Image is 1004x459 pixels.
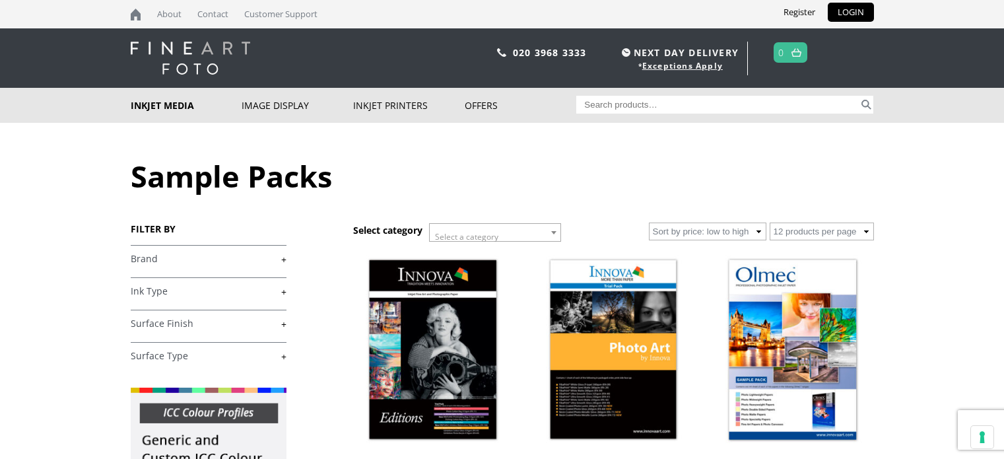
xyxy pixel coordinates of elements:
a: Inkjet Media [131,88,242,123]
img: logo-white.svg [131,42,250,75]
a: Register [774,3,825,22]
h4: Surface Finish [131,310,286,336]
img: Innova Editions Inkjet Fine Art Paper Sample Pack (6 Sheets) [353,251,513,451]
a: + [131,318,286,330]
img: basket.svg [791,48,801,57]
span: Select a category [435,231,498,242]
h4: Brand [131,245,286,271]
a: Image Display [242,88,353,123]
img: Olmec Inkjet Photo Paper Sample Pack (14 sheets) [713,251,873,451]
a: Inkjet Printers [353,88,465,123]
img: Innova Photo Art Inkjet Photo Paper Sample Pack (8 sheets) [533,251,693,451]
a: LOGIN [828,3,874,22]
h4: Ink Type [131,277,286,304]
h3: Select category [353,224,422,236]
h1: Sample Packs [131,156,874,196]
a: 0 [778,43,784,62]
a: 020 3968 3333 [513,46,587,59]
button: Search [859,96,874,114]
a: + [131,350,286,363]
span: NEXT DAY DELIVERY [619,45,739,60]
h4: Surface Type [131,342,286,369]
img: phone.svg [497,48,506,57]
input: Search products… [576,96,859,114]
a: + [131,253,286,265]
h3: FILTER BY [131,223,286,235]
img: time.svg [622,48,630,57]
a: Offers [465,88,576,123]
button: Your consent preferences for tracking technologies [971,426,993,448]
a: Exceptions Apply [642,60,723,71]
select: Shop order [649,223,766,240]
a: + [131,285,286,298]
